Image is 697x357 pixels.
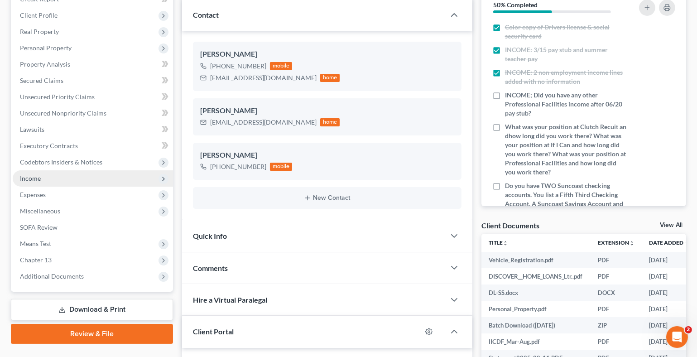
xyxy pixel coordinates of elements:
[642,252,697,268] td: [DATE]
[591,317,642,333] td: ZIP
[505,122,627,177] span: What was your position at Clutch Recuit an dhow long did you work there? What was your position a...
[13,105,173,121] a: Unsecured Nonpriority Claims
[505,45,627,63] span: INCOME: 3/15 pay stub and summer teacher pay
[200,106,454,116] div: [PERSON_NAME]
[320,74,340,82] div: home
[13,219,173,236] a: SOFA Review
[210,62,266,71] div: [PHONE_NUMBER]
[20,240,51,247] span: Means Test
[270,62,293,70] div: mobile
[591,285,642,301] td: DOCX
[11,324,173,344] a: Review & File
[193,232,227,240] span: Quick Info
[591,333,642,350] td: PDF
[20,77,63,84] span: Secured Claims
[505,91,627,118] span: INCOME; Did you have any other Professional Facilities income after 06/20 pay stub?
[591,301,642,317] td: PDF
[20,60,70,68] span: Property Analysis
[481,252,591,268] td: Vehicle_Registration.pdf
[20,93,95,101] span: Unsecured Priority Claims
[591,252,642,268] td: PDF
[660,222,683,228] a: View All
[193,327,234,336] span: Client Portal
[591,268,642,285] td: PDF
[642,268,697,285] td: [DATE]
[210,118,317,127] div: [EMAIL_ADDRESS][DOMAIN_NAME]
[20,191,46,198] span: Expenses
[20,142,78,150] span: Executory Contracts
[20,207,60,215] span: Miscellaneous
[270,163,293,171] div: mobile
[642,317,697,333] td: [DATE]
[481,301,591,317] td: Personal_Property.pdf
[20,11,58,19] span: Client Profile
[11,299,173,320] a: Download & Print
[20,256,52,264] span: Chapter 13
[493,1,538,9] strong: 50% Completed
[642,285,697,301] td: [DATE]
[503,241,508,246] i: unfold_more
[20,125,44,133] span: Lawsuits
[481,285,591,301] td: DL-SS.docx
[13,89,173,105] a: Unsecured Priority Claims
[489,239,508,246] a: Titleunfold_more
[481,333,591,350] td: IICDF_Mar-Aug.pdf
[505,23,627,41] span: Color copy of Drivers license & social security card
[666,326,688,348] iframe: Intercom live chat
[684,241,690,246] i: expand_more
[20,223,58,231] span: SOFA Review
[505,68,627,86] span: INCOME: 2 non employment income lines added with no information
[200,150,454,161] div: [PERSON_NAME]
[20,174,41,182] span: Income
[193,264,228,272] span: Comments
[20,158,102,166] span: Codebtors Insiders & Notices
[13,56,173,72] a: Property Analysis
[505,181,627,245] span: Do you have TWO Suncoast checking accounts. You list a Fifth Third Checking Account, A Suncoast S...
[20,28,59,35] span: Real Property
[629,241,635,246] i: unfold_more
[193,10,219,19] span: Contact
[13,138,173,154] a: Executory Contracts
[642,301,697,317] td: [DATE]
[20,272,84,280] span: Additional Documents
[649,239,690,246] a: Date Added expand_more
[481,268,591,285] td: DISCOVER__HOME_LOANS_Ltr..pdf
[20,109,106,117] span: Unsecured Nonpriority Claims
[200,49,454,60] div: [PERSON_NAME]
[598,239,635,246] a: Extensionunfold_more
[13,121,173,138] a: Lawsuits
[481,317,591,333] td: Batch Download ([DATE])
[320,118,340,126] div: home
[210,73,317,82] div: [EMAIL_ADDRESS][DOMAIN_NAME]
[13,72,173,89] a: Secured Claims
[210,162,266,171] div: [PHONE_NUMBER]
[685,326,692,333] span: 2
[200,194,454,202] button: New Contact
[642,333,697,350] td: [DATE]
[481,221,539,230] div: Client Documents
[20,44,72,52] span: Personal Property
[193,295,267,304] span: Hire a Virtual Paralegal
